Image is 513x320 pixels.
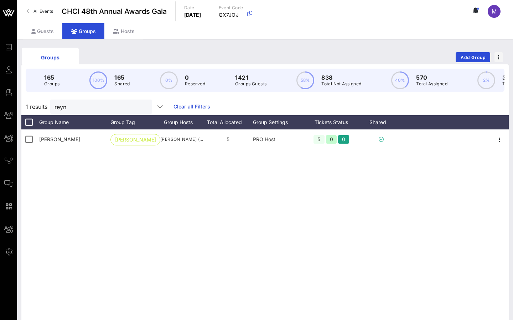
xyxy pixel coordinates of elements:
[456,52,490,62] button: Add Group
[313,135,325,144] div: 5
[219,4,243,11] p: Event Code
[104,23,143,39] div: Hosts
[185,80,205,87] p: Reserved
[492,8,497,15] span: M
[114,73,130,82] p: 165
[160,136,203,143] span: [PERSON_NAME] ([EMAIL_ADDRESS][DOMAIN_NAME])
[44,73,59,82] p: 165
[114,80,130,87] p: Shared
[160,115,203,129] div: Group Hosts
[227,136,229,142] span: 5
[173,103,210,111] a: Clear all Filters
[488,5,501,18] div: M
[416,80,447,87] p: Total Assigned
[235,73,266,82] p: 1421
[62,6,167,17] span: CHCI 48th Annual Awards Gala
[39,136,80,142] span: Reynolds
[219,11,243,18] p: QX7JOJ
[360,115,403,129] div: Shared
[235,80,266,87] p: Groups Guests
[321,80,361,87] p: Total Not Assigned
[23,6,57,17] a: All Events
[185,73,205,82] p: 0
[23,23,62,39] div: Guests
[253,115,303,129] div: Group Settings
[110,115,160,129] div: Group Tag
[460,55,486,60] span: Add Group
[416,73,447,82] p: 570
[338,135,349,144] div: 0
[115,134,156,145] span: [PERSON_NAME]
[44,80,59,87] p: Groups
[326,135,337,144] div: 0
[62,23,104,39] div: Groups
[33,9,53,14] span: All Events
[27,54,73,61] div: Groups
[203,115,253,129] div: Total Allocated
[184,4,201,11] p: Date
[39,115,110,129] div: Group Name
[321,73,361,82] p: 838
[253,129,303,149] div: PRO Host
[303,115,360,129] div: Tickets Status
[26,102,47,111] span: 1 results
[184,11,201,18] p: [DATE]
